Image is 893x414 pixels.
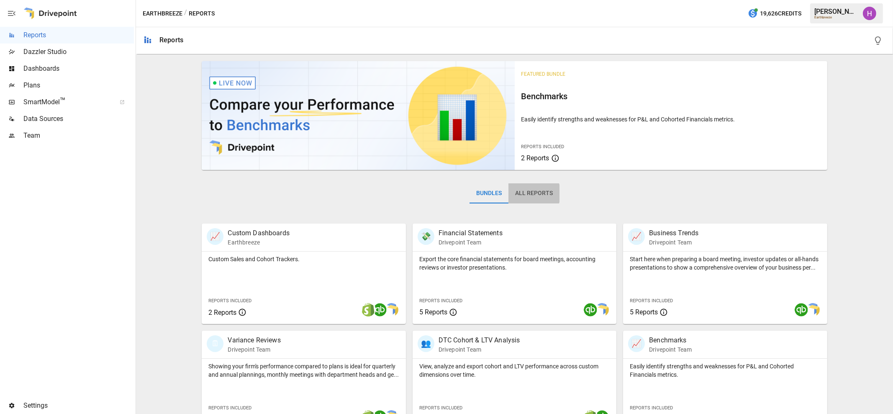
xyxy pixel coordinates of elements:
[208,298,251,303] span: Reports Included
[630,255,820,272] p: Start here when preparing a board meeting, investor updates or all-hands presentations to show a ...
[418,228,434,245] div: 💸
[208,255,399,263] p: Custom Sales and Cohort Trackers.
[630,298,673,303] span: Reports Included
[23,401,134,411] span: Settings
[649,345,692,354] p: Drivepoint Team
[630,308,658,316] span: 5 Reports
[630,362,820,379] p: Easily identify strengths and weaknesses for P&L and Cohorted Financials metrics.
[628,228,645,245] div: 📈
[207,335,223,352] div: 🗓
[23,131,134,141] span: Team
[521,115,821,123] p: Easily identify strengths and weaknesses for P&L and Cohorted Financials metrics.
[23,47,134,57] span: Dazzler Studio
[439,238,503,247] p: Drivepoint Team
[23,114,134,124] span: Data Sources
[584,303,597,316] img: quickbooks
[23,80,134,90] span: Plans
[521,144,565,149] span: Reports Included
[208,309,236,316] span: 2 Reports
[470,183,508,203] button: Bundles
[649,335,692,345] p: Benchmarks
[760,8,801,19] span: 19,626 Credits
[858,2,881,25] button: Harry Antonio
[228,335,280,345] p: Variance Reviews
[508,183,559,203] button: All Reports
[373,303,387,316] img: quickbooks
[23,30,134,40] span: Reports
[23,64,134,74] span: Dashboards
[521,90,821,103] h6: Benchmarks
[795,303,808,316] img: quickbooks
[419,405,462,411] span: Reports Included
[649,238,698,247] p: Drivepoint Team
[630,405,673,411] span: Reports Included
[521,154,549,162] span: 2 Reports
[143,8,182,19] button: Earthbreeze
[628,335,645,352] div: 📈
[184,8,187,19] div: /
[202,61,514,170] img: video thumbnail
[806,303,820,316] img: smart model
[521,71,566,77] span: Featured Bundle
[863,7,876,20] img: Harry Antonio
[419,362,610,379] p: View, analyze and export cohort and LTV performance across custom dimensions over time.
[814,15,858,19] div: Earthbreeze
[418,335,434,352] div: 👥
[60,96,66,106] span: ™
[208,405,251,411] span: Reports Included
[208,362,399,379] p: Showing your firm's performance compared to plans is ideal for quarterly and annual plannings, mo...
[419,308,447,316] span: 5 Reports
[744,6,805,21] button: 19,626Credits
[228,345,280,354] p: Drivepoint Team
[228,228,290,238] p: Custom Dashboards
[23,97,110,107] span: SmartModel
[439,335,520,345] p: DTC Cohort & LTV Analysis
[385,303,398,316] img: smart model
[439,345,520,354] p: Drivepoint Team
[814,8,858,15] div: [PERSON_NAME]
[207,228,223,245] div: 📈
[649,228,698,238] p: Business Trends
[439,228,503,238] p: Financial Statements
[419,298,462,303] span: Reports Included
[159,36,183,44] div: Reports
[595,303,609,316] img: smart model
[419,255,610,272] p: Export the core financial statements for board meetings, accounting reviews or investor presentat...
[362,303,375,316] img: shopify
[228,238,290,247] p: Earthbreeze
